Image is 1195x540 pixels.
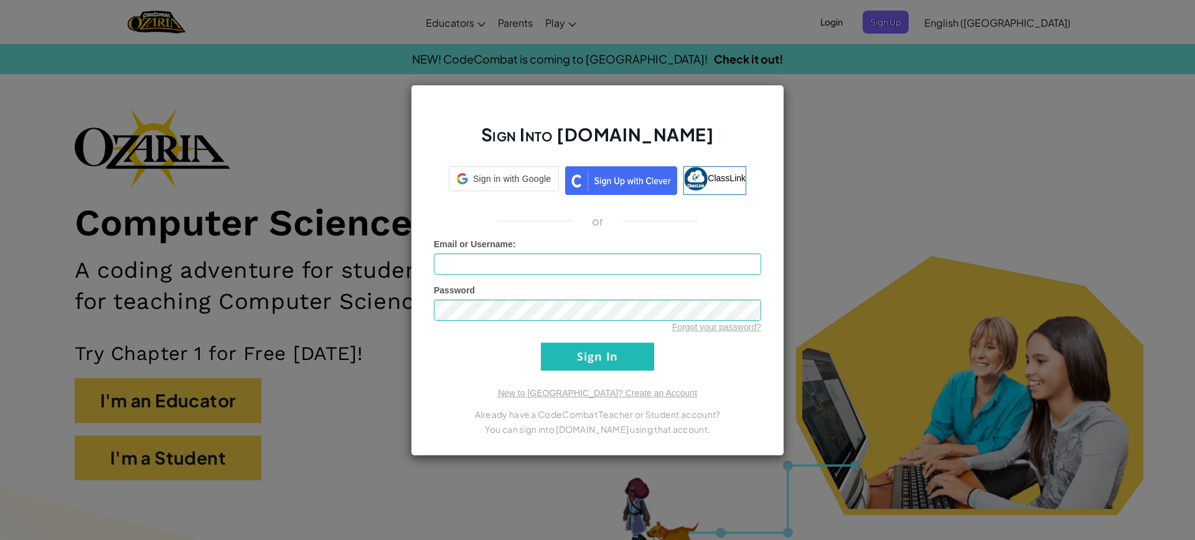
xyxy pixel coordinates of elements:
[672,322,761,332] a: Forgot your password?
[498,388,697,398] a: New to [GEOGRAPHIC_DATA]? Create an Account
[434,407,761,422] p: Already have a CodeCombat Teacher or Student account?
[708,173,746,182] span: ClassLink
[449,166,559,195] a: Sign in with Google
[434,238,516,250] label: :
[592,214,604,229] p: or
[541,343,654,371] input: Sign In
[473,173,551,185] span: Sign in with Google
[434,239,513,249] span: Email or Username
[434,123,761,159] h2: Sign Into [DOMAIN_NAME]
[565,166,677,195] img: clever_sso_button@2x.png
[434,285,475,295] span: Password
[684,167,708,191] img: classlink-logo-small.png
[434,422,761,437] p: You can sign into [DOMAIN_NAME] using that account.
[449,166,559,191] div: Sign in with Google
